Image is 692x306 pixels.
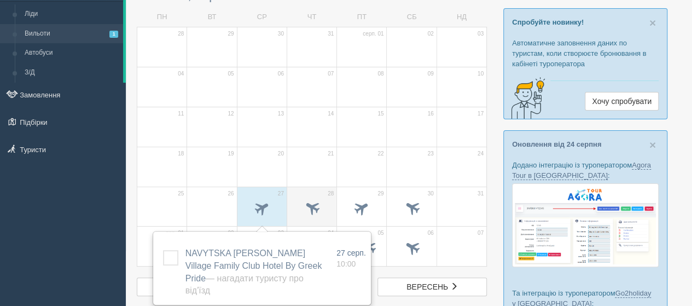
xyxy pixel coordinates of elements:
a: Автобуси [20,43,123,63]
span: 07 [478,229,484,237]
td: СБ [387,8,437,27]
span: 23 [428,150,434,158]
span: × [649,138,656,151]
span: 18 [178,150,184,158]
button: Close [649,139,656,151]
span: 31 [328,30,334,38]
span: 28 [328,190,334,198]
img: agora-tour-%D0%B7%D0%B0%D1%8F%D0%B2%D0%BA%D0%B8-%D1%81%D1%80%D0%BC-%D0%B4%D0%BB%D1%8F-%D1%82%D1%8... [512,183,659,267]
p: Автоматичне заповнення даних по туристам, коли створюєте бронювання в кабінеті туроператора [512,38,659,69]
a: вересень [377,278,487,296]
span: 30 [428,190,434,198]
td: СР [237,8,287,27]
span: — Нагадати туристу про від'їзд [185,274,304,296]
td: НД [437,8,486,27]
a: липень [137,278,246,296]
span: 27 [278,190,284,198]
span: вересень [406,282,448,291]
span: 13 [278,110,284,118]
span: 07 [328,70,334,78]
span: 20 [278,150,284,158]
span: 22 [377,150,383,158]
img: creative-idea-2907357.png [504,76,548,120]
span: 26 [228,190,234,198]
span: 09 [428,70,434,78]
span: 17 [478,110,484,118]
span: 29 [228,30,234,38]
a: Оновлення від 24 серпня [512,140,601,148]
span: 03 [278,229,284,237]
span: 24 [478,150,484,158]
span: 29 [377,190,383,198]
span: 06 [278,70,284,78]
span: серп. 01 [363,30,383,38]
span: 31 [478,190,484,198]
span: 04 [178,70,184,78]
a: Хочу спробувати [585,92,659,111]
td: ЧТ [287,8,336,27]
span: вер. 01 [166,229,184,237]
span: 06 [428,229,434,237]
a: 27 серп. 10:00 [336,247,366,269]
span: 15 [377,110,383,118]
span: 04 [328,229,334,237]
td: ПТ [337,8,387,27]
p: Спробуйте новинку! [512,17,659,27]
span: 14 [328,110,334,118]
button: Close [649,17,656,28]
span: 02 [428,30,434,38]
span: 12 [228,110,234,118]
span: 1 [109,31,118,38]
a: Ліди [20,4,123,24]
a: З/Д [20,63,123,83]
td: ВТ [187,8,237,27]
span: 16 [428,110,434,118]
span: 21 [328,150,334,158]
a: NAVYTSKA [PERSON_NAME] Village Family Club Hotel By Greek Pride— Нагадати туристу про від'їзд [185,249,322,296]
td: ПН [137,8,187,27]
span: NAVYTSKA [PERSON_NAME] Village Family Club Hotel By Greek Pride [185,249,322,296]
span: 30 [278,30,284,38]
a: Вильоти1 [20,24,123,44]
span: 08 [377,70,383,78]
span: 25 [178,190,184,198]
span: × [649,16,656,29]
span: 10:00 [336,259,356,268]
span: 03 [478,30,484,38]
span: 05 [228,70,234,78]
span: 28 [178,30,184,38]
span: 05 [377,229,383,237]
p: Додано інтеграцію із туроператором : [512,160,659,181]
span: 11 [178,110,184,118]
span: 02 [228,229,234,237]
span: 10 [478,70,484,78]
span: 27 серп. [336,249,366,257]
a: Agora Tour в [GEOGRAPHIC_DATA] [512,161,651,180]
span: 19 [228,150,234,158]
